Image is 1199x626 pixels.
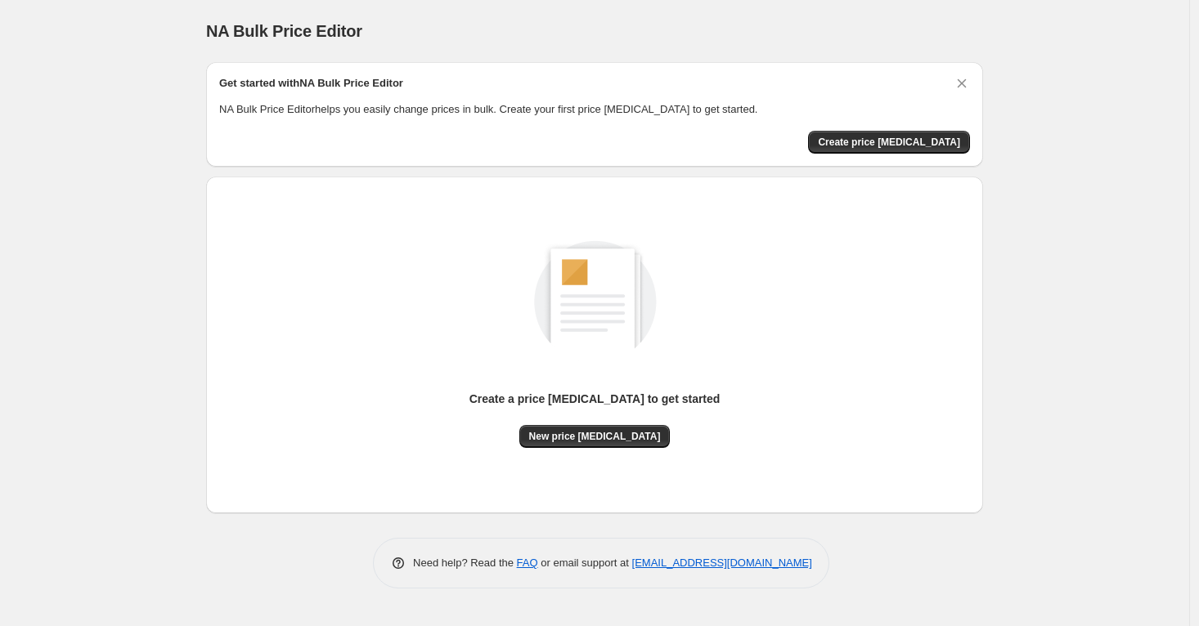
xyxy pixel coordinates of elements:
p: NA Bulk Price Editor helps you easily change prices in bulk. Create your first price [MEDICAL_DAT... [219,101,970,118]
button: New price [MEDICAL_DATA] [519,425,671,448]
p: Create a price [MEDICAL_DATA] to get started [469,391,721,407]
span: NA Bulk Price Editor [206,22,362,40]
a: [EMAIL_ADDRESS][DOMAIN_NAME] [632,557,812,569]
h2: Get started with NA Bulk Price Editor [219,75,403,92]
span: or email support at [538,557,632,569]
span: Create price [MEDICAL_DATA] [818,136,960,149]
span: Need help? Read the [413,557,517,569]
button: Dismiss card [954,75,970,92]
a: FAQ [517,557,538,569]
button: Create price change job [808,131,970,154]
span: New price [MEDICAL_DATA] [529,430,661,443]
